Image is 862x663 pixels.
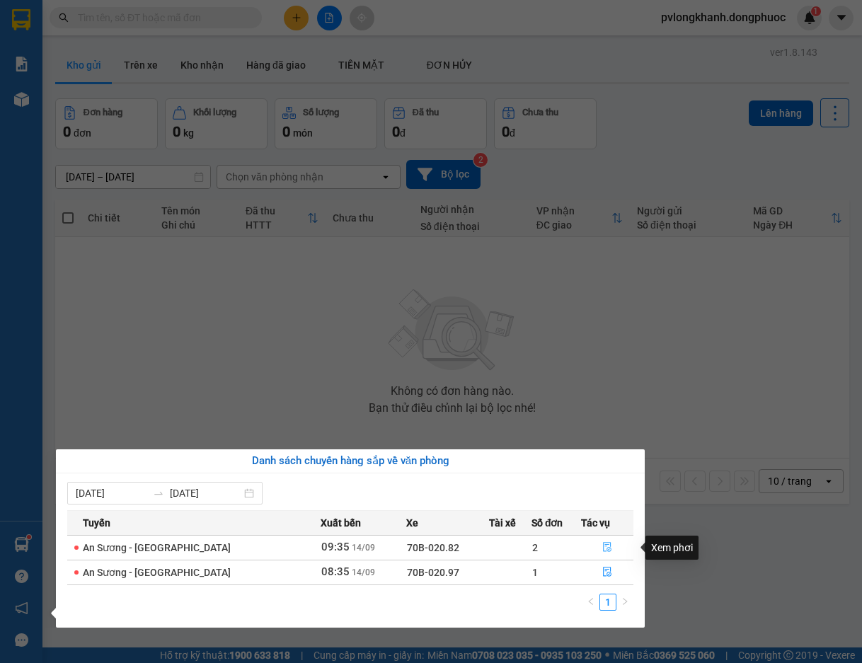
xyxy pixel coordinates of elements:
[532,542,538,553] span: 2
[321,565,350,578] span: 08:35
[153,488,164,499] span: to
[83,515,110,531] span: Tuyến
[531,515,563,531] span: Số đơn
[582,594,599,611] button: left
[352,543,375,553] span: 14/09
[582,536,633,559] button: file-done
[83,567,231,578] span: An Sương - [GEOGRAPHIC_DATA]
[581,515,610,531] span: Tác vụ
[602,542,612,553] span: file-done
[352,567,375,577] span: 14/09
[582,594,599,611] li: Previous Page
[406,515,418,531] span: Xe
[407,542,459,553] span: 70B-020.82
[600,594,616,610] a: 1
[489,515,516,531] span: Tài xế
[645,536,699,560] div: Xem phơi
[153,488,164,499] span: swap-right
[582,561,633,584] button: file-done
[67,453,633,470] div: Danh sách chuyến hàng sắp về văn phòng
[532,567,538,578] span: 1
[602,567,612,578] span: file-done
[587,597,595,606] span: left
[616,594,633,611] button: right
[321,515,361,531] span: Xuất bến
[83,542,231,553] span: An Sương - [GEOGRAPHIC_DATA]
[599,594,616,611] li: 1
[407,567,459,578] span: 70B-020.97
[170,485,241,501] input: Đến ngày
[616,594,633,611] li: Next Page
[321,541,350,553] span: 09:35
[76,485,147,501] input: Từ ngày
[621,597,629,606] span: right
